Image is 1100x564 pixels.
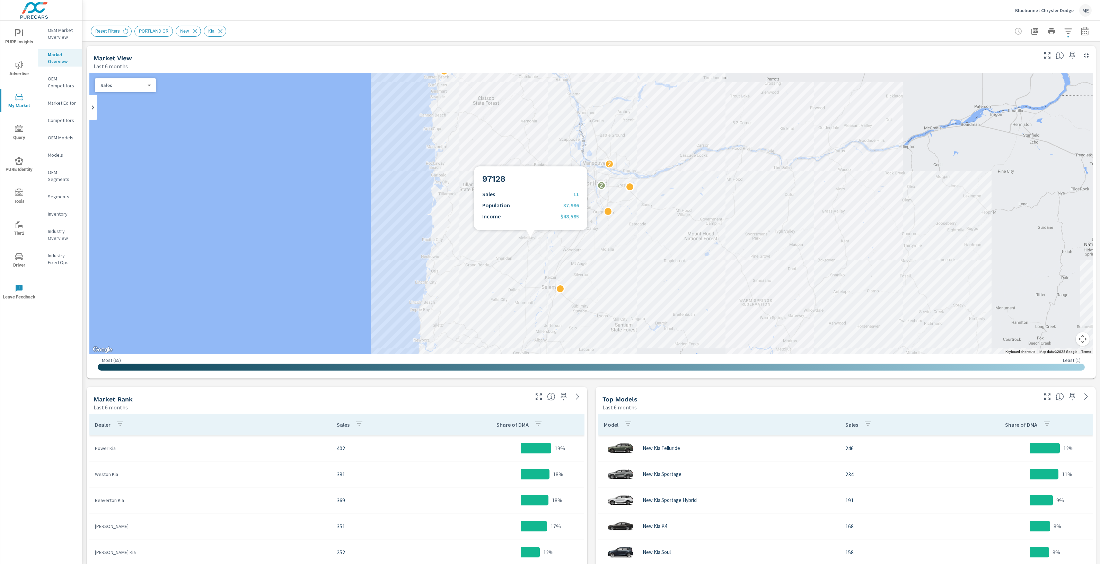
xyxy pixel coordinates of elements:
[95,523,326,530] p: [PERSON_NAME]
[337,421,350,428] p: Sales
[38,209,82,219] div: Inventory
[95,445,326,452] p: Power Kia
[845,470,961,478] p: 234
[607,490,634,511] img: glamour
[204,28,219,34] span: Kia
[95,497,326,504] p: Beaverton Kia
[48,99,77,106] p: Market Editor
[337,522,452,530] p: 351
[95,82,150,89] div: Sales
[38,132,82,143] div: OEM Models
[337,470,452,478] p: 381
[48,27,77,41] p: OEM Market Overview
[48,169,77,183] p: OEM Segments
[1042,50,1053,61] button: Make Fullscreen
[204,26,226,37] div: Kia
[100,82,145,88] p: Sales
[558,391,569,402] span: Save this to your personalized report
[643,523,667,529] p: New Kia K4
[1042,391,1053,402] button: Make Fullscreen
[48,51,77,65] p: Market Overview
[607,542,634,563] img: glamour
[845,548,961,556] p: 158
[604,421,618,428] p: Model
[1056,392,1064,401] span: Find the biggest opportunities within your model lineup nationwide. [Source: Market registration ...
[1076,332,1090,346] button: Map camera controls
[38,250,82,268] div: Industry Fixed Ops
[555,444,565,452] p: 19%
[1045,24,1058,38] button: Print Report
[599,181,603,189] p: 2
[572,391,583,402] a: See more details in report
[102,357,121,363] p: Most ( 65 )
[48,134,77,141] p: OEM Models
[94,396,133,403] h5: Market Rank
[552,496,562,504] p: 18%
[95,421,111,428] p: Dealer
[38,115,82,125] div: Competitors
[496,421,529,428] p: Share of DMA
[38,25,82,42] div: OEM Market Overview
[2,61,36,78] span: Advertise
[38,167,82,184] div: OEM Segments
[1056,51,1064,60] span: Understand by postal code where vehicles are selling. [Source: Market registration data from thir...
[533,391,544,402] button: Make Fullscreen
[551,522,561,530] p: 17%
[48,117,77,124] p: Competitors
[94,54,132,62] h5: Market View
[38,226,82,243] div: Industry Overview
[337,548,452,556] p: 252
[643,471,681,477] p: New Kia Sportage
[1061,24,1075,38] button: Apply Filters
[1078,24,1092,38] button: Select Date Range
[607,160,611,168] p: 2
[2,220,36,237] span: Tier2
[48,193,77,200] p: Segments
[48,252,77,266] p: Industry Fixed Ops
[845,496,961,504] p: 191
[607,438,634,459] img: glamour
[1063,444,1074,452] p: 12%
[38,98,82,108] div: Market Editor
[91,345,114,354] a: Open this area in Google Maps (opens a new window)
[95,471,326,478] p: Weston Kia
[1081,350,1091,354] a: Terms (opens in new tab)
[2,252,36,269] span: Driver
[553,470,563,478] p: 18%
[1081,50,1092,61] button: Minimize Widget
[135,28,173,34] span: PORTLAND OR
[176,28,193,34] span: New
[38,73,82,91] div: OEM Competitors
[1063,357,1081,363] p: Least ( 1 )
[0,21,38,308] div: nav menu
[2,29,36,46] span: PURE Insights
[1081,391,1092,402] a: See more details in report
[643,549,671,555] p: New Kia Soul
[1067,391,1078,402] span: Save this to your personalized report
[607,516,634,537] img: glamour
[1028,24,1042,38] button: "Export Report to PDF"
[543,548,554,556] p: 12%
[2,284,36,301] span: Leave Feedback
[337,444,452,452] p: 402
[643,497,697,503] p: New Kia Sportage Hybrid
[38,150,82,160] div: Models
[91,345,114,354] img: Google
[1056,496,1064,504] p: 9%
[547,392,555,401] span: Market Rank shows you how dealerships rank, in terms of sales, against other dealerships nationwi...
[1005,349,1035,354] button: Keyboard shortcuts
[2,93,36,110] span: My Market
[1054,522,1061,530] p: 8%
[48,228,77,242] p: Industry Overview
[602,403,637,411] p: Last 6 months
[337,496,452,504] p: 369
[95,549,326,556] p: [PERSON_NAME] Kia
[1053,548,1060,556] p: 8%
[1079,4,1092,17] div: ME
[2,125,36,142] span: Query
[2,157,36,174] span: PURE Identity
[643,445,680,451] p: New Kia Telluride
[94,62,128,70] p: Last 6 months
[845,444,961,452] p: 246
[48,151,77,158] p: Models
